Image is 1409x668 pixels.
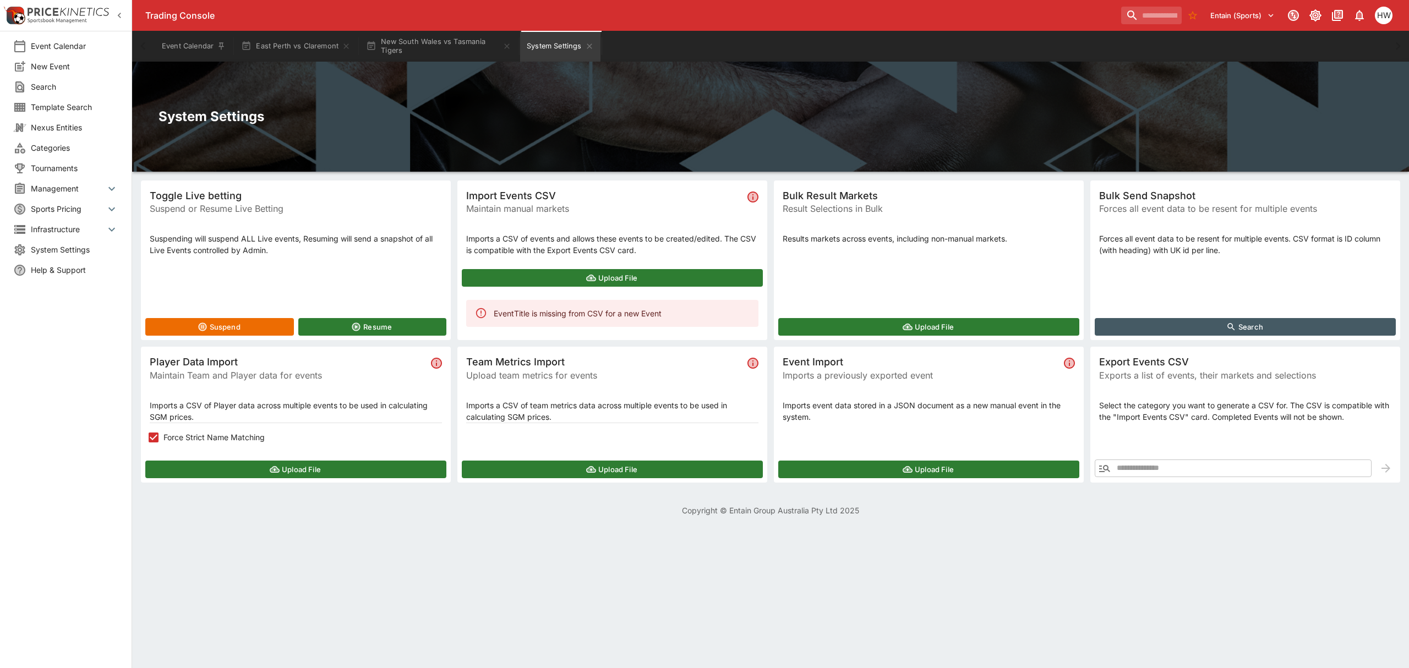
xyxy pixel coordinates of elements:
[31,101,118,113] span: Template Search
[1121,7,1182,24] input: search
[783,233,1075,244] p: Results markets across events, including non-manual markets.
[1099,189,1391,202] span: Bulk Send Snapshot
[466,369,743,382] span: Upload team metrics for events
[462,461,763,478] button: Upload File
[31,223,105,235] span: Infrastructure
[1099,233,1391,256] p: Forces all event data to be resent for multiple events. CSV format is ID column (with heading) wi...
[132,505,1409,516] p: Copyright © Entain Group Australia Pty Ltd 2025
[150,233,442,256] p: Suspending will suspend ALL Live events, Resuming will send a snapshot of all Live Events control...
[1095,318,1396,336] button: Search
[163,431,265,443] span: Force Strict Name Matching
[150,202,442,215] span: Suspend or Resume Live Betting
[31,81,118,92] span: Search
[234,31,357,62] button: East Perth vs Claremont
[1306,6,1325,25] button: Toggle light/dark mode
[494,303,662,324] div: EventTitle is missing from CSV for a new Event
[778,318,1079,336] button: Upload File
[145,461,446,478] button: Upload File
[298,318,447,336] button: Resume
[466,202,743,215] span: Maintain manual markets
[31,61,118,72] span: New Event
[150,399,442,423] p: Imports a CSV of Player data across multiple events to be used in calculating SGM prices.
[1204,7,1281,24] button: Select Tenant
[31,122,118,133] span: Nexus Entities
[155,31,232,62] button: Event Calendar
[31,264,118,276] span: Help & Support
[31,40,118,52] span: Event Calendar
[28,18,87,23] img: Sportsbook Management
[359,31,518,62] button: New South Wales vs Tasmania Tigers
[150,369,427,382] span: Maintain Team and Player data for events
[1099,399,1391,423] p: Select the category you want to generate a CSV for. The CSV is compatible with the "Import Events...
[466,233,758,256] p: Imports a CSV of events and allows these events to be created/edited. The CSV is compatible with ...
[150,189,442,202] span: Toggle Live betting
[520,31,600,62] button: System Settings
[1284,6,1303,25] button: Connected to PK
[466,355,743,368] span: Team Metrics Import
[1372,3,1396,28] button: Harrison Walker
[31,244,118,255] span: System Settings
[31,142,118,154] span: Categories
[150,355,427,368] span: Player Data Import
[783,189,1075,202] span: Bulk Result Markets
[783,355,1060,368] span: Event Import
[31,183,105,194] span: Management
[462,269,763,287] button: Upload File
[1350,6,1369,25] button: Notifications
[1375,7,1392,24] div: Harrison Walker
[145,318,294,336] button: Suspend
[1328,6,1347,25] button: Documentation
[778,461,1079,478] button: Upload File
[466,189,743,202] span: Import Events CSV
[1099,369,1391,382] span: Exports a list of events, their markets and selections
[159,108,1383,125] h2: System Settings
[783,202,1075,215] span: Result Selections in Bulk
[28,8,109,16] img: PriceKinetics
[1099,202,1391,215] span: Forces all event data to be resent for multiple events
[3,4,25,26] img: PriceKinetics Logo
[1099,355,1391,368] span: Export Events CSV
[145,10,1117,21] div: Trading Console
[31,162,118,174] span: Tournaments
[783,369,1060,382] span: Imports a previously exported event
[1184,7,1202,24] button: No Bookmarks
[466,399,758,423] p: Imports a CSV of team metrics data across multiple events to be used in calculating SGM prices.
[31,203,105,215] span: Sports Pricing
[783,399,1075,423] p: Imports event data stored in a JSON document as a new manual event in the system.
